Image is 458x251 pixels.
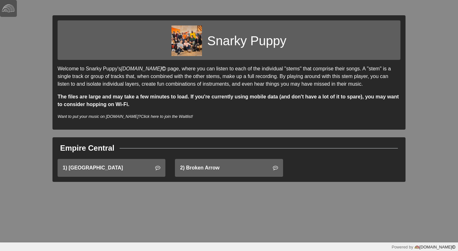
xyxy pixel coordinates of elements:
h1: Snarky Puppy [207,33,286,48]
img: logo-white-4c48a5e4bebecaebe01ca5a9d34031cfd3d4ef9ae749242e8c4bf12ef99f53e8.png [2,2,15,15]
a: [DOMAIN_NAME] [413,245,455,249]
p: Welcome to Snarky Puppy's page, where you can listen to each of the individual "stems" that compr... [58,65,400,88]
img: logo-color-e1b8fa5219d03fcd66317c3d3cfaab08a3c62fe3c3b9b34d55d8365b78b1766b.png [414,245,420,250]
a: Click here to join the Waitlist! [141,114,193,119]
a: [DOMAIN_NAME] [121,66,167,71]
a: 2) Broken Arrow [175,159,283,177]
strong: The files are large and may take a few minutes to load. If you're currently using mobile data (an... [58,94,399,107]
a: 1) [GEOGRAPHIC_DATA] [58,159,165,177]
img: b0ce2f957c79ba83289fe34b867a9dd4feee80d7bacaab490a73b75327e063d4.jpg [171,25,202,56]
div: Empire Central [60,142,114,154]
i: Want to put your music on [DOMAIN_NAME]? [58,114,193,119]
div: Powered by [392,244,455,250]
